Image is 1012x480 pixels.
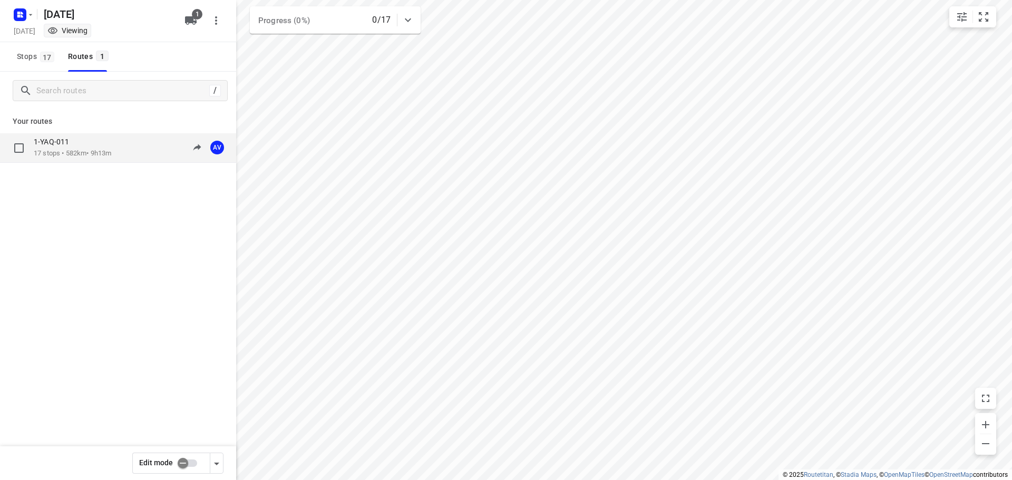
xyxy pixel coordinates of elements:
[250,6,421,34] div: Progress (0%)0/17
[180,10,201,31] button: 1
[783,471,1008,478] li: © 2025 , © , © © contributors
[949,6,996,27] div: small contained button group
[139,458,173,467] span: Edit mode
[17,50,57,63] span: Stops
[96,51,109,61] span: 1
[209,85,221,96] div: /
[372,14,391,26] p: 0/17
[951,6,972,27] button: Map settings
[884,471,925,478] a: OpenMapTiles
[36,83,209,99] input: Search routes
[973,6,994,27] button: Fit zoom
[68,50,112,63] div: Routes
[210,456,223,469] div: Driver app settings
[13,116,223,127] p: Your routes
[8,138,30,159] span: Select
[187,137,208,158] button: Send to driver
[804,471,833,478] a: Routetitan
[34,149,111,159] p: 17 stops • 582km • 9h13m
[258,16,310,25] span: Progress (0%)
[206,10,227,31] button: More
[929,471,973,478] a: OpenStreetMap
[192,9,202,19] span: 1
[40,52,54,62] span: 17
[47,25,87,36] div: You are currently in view mode. To make any changes, go to edit project.
[34,137,75,146] p: 1-YAQ-011
[841,471,877,478] a: Stadia Maps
